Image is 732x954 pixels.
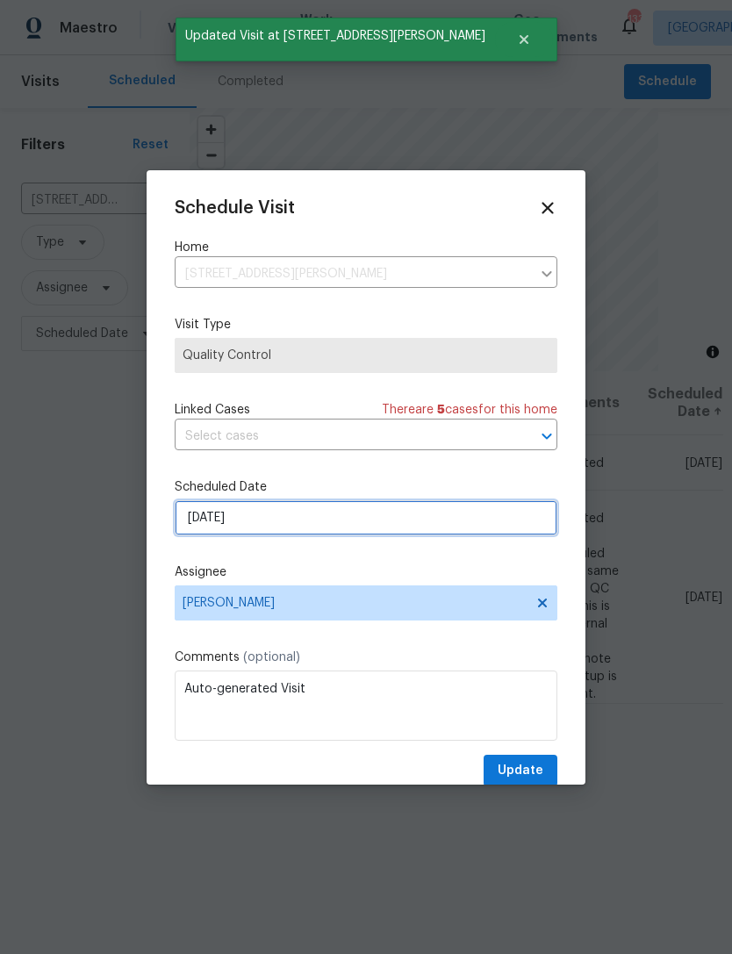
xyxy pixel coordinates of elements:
span: Linked Cases [175,401,250,419]
span: Quality Control [183,347,549,364]
span: (optional) [243,651,300,663]
input: Enter in an address [175,261,531,288]
input: Select cases [175,423,508,450]
span: There are case s for this home [382,401,557,419]
label: Home [175,239,557,256]
button: Open [535,424,559,448]
input: M/D/YYYY [175,500,557,535]
label: Comments [175,649,557,666]
textarea: Auto-generated Visit [175,671,557,741]
span: 5 [437,404,445,416]
button: Close [495,22,553,57]
button: Update [484,755,557,787]
label: Assignee [175,563,557,581]
span: Schedule Visit [175,199,295,217]
span: Updated Visit at [STREET_ADDRESS][PERSON_NAME] [176,18,495,54]
label: Visit Type [175,316,557,334]
span: Update [498,760,543,782]
span: [PERSON_NAME] [183,596,527,610]
span: Close [538,198,557,218]
label: Scheduled Date [175,478,557,496]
